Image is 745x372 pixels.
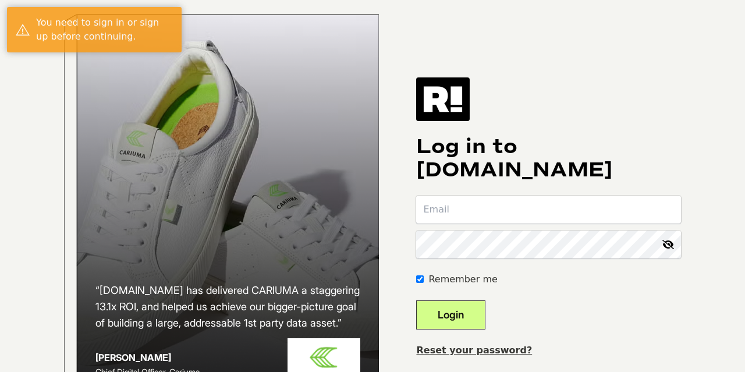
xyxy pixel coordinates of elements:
img: Retention.com [416,77,470,121]
strong: [PERSON_NAME] [95,352,171,363]
input: Email [416,196,681,224]
a: Reset your password? [416,345,532,356]
button: Login [416,300,485,330]
h2: “[DOMAIN_NAME] has delivered CARIUMA a staggering 13.1x ROI, and helped us achieve our bigger-pic... [95,282,361,331]
div: You need to sign in or sign up before continuing. [36,16,173,44]
h1: Log in to [DOMAIN_NAME] [416,135,681,182]
label: Remember me [428,272,497,286]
